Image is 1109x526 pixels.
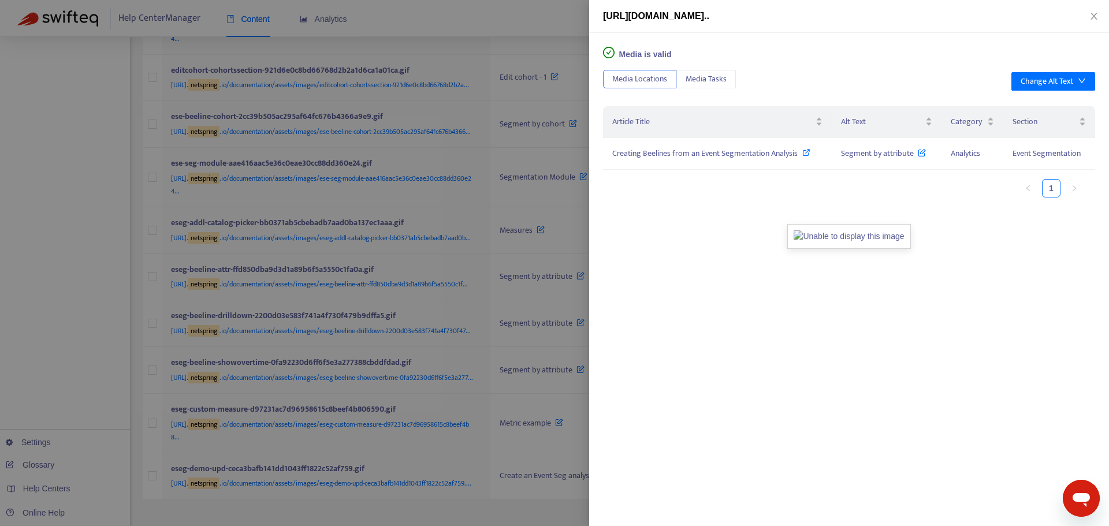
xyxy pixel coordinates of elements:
[612,147,798,160] span: Creating Beelines from an Event Segmentation Analysis
[1065,179,1084,197] button: right
[1019,179,1037,197] li: Previous Page
[832,106,941,138] th: Alt Text
[1019,179,1037,197] button: left
[612,73,667,85] span: Media Locations
[603,11,709,21] span: [URL][DOMAIN_NAME]..
[951,147,980,160] span: Analytics
[1042,179,1060,197] li: 1
[1025,185,1032,192] span: left
[686,73,727,85] span: Media Tasks
[1078,77,1086,85] span: down
[619,50,672,59] span: Media is valid
[612,115,813,128] span: Article Title
[841,115,923,128] span: Alt Text
[676,70,736,88] button: Media Tasks
[1013,115,1077,128] span: Section
[1086,11,1102,22] button: Close
[787,224,910,249] img: Unable to display this image
[603,70,676,88] button: Media Locations
[1089,12,1099,21] span: close
[1003,106,1095,138] th: Section
[841,147,914,160] span: Segment by attribute
[1021,75,1073,88] div: Change Alt Text
[603,106,832,138] th: Article Title
[1011,72,1095,91] button: Change Alt Text
[1013,147,1081,160] span: Event Segmentation
[1071,185,1078,192] span: right
[1043,180,1060,197] a: 1
[941,106,1004,138] th: Category
[951,115,985,128] span: Category
[1063,480,1100,517] iframe: Button to launch messaging window
[603,47,615,58] span: check-circle
[1065,179,1084,197] li: Next Page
